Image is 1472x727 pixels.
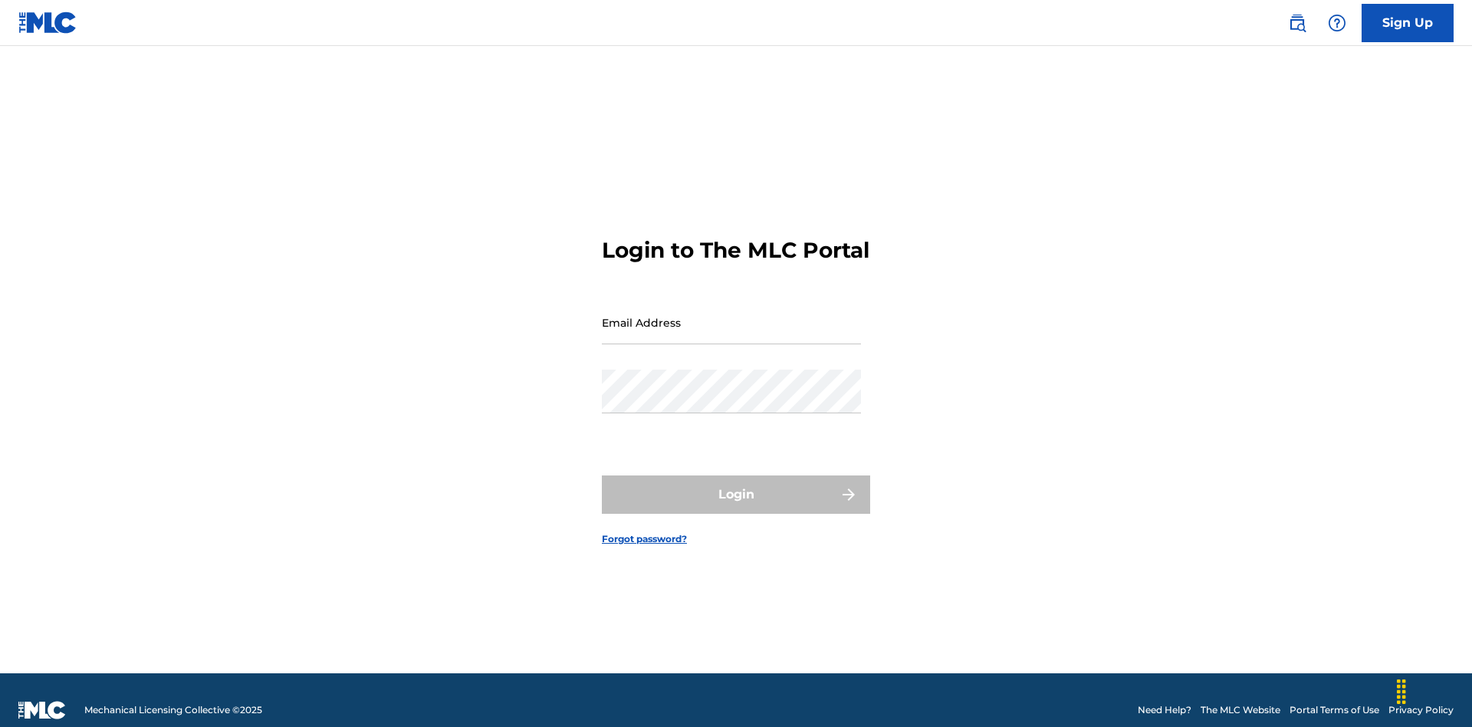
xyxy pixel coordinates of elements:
a: Sign Up [1362,4,1454,42]
img: search [1288,14,1306,32]
a: Portal Terms of Use [1290,703,1379,717]
a: Forgot password? [602,532,687,546]
img: MLC Logo [18,12,77,34]
a: Need Help? [1138,703,1191,717]
h3: Login to The MLC Portal [602,237,869,264]
iframe: Chat Widget [1395,653,1472,727]
img: help [1328,14,1346,32]
a: The MLC Website [1201,703,1280,717]
a: Public Search [1282,8,1313,38]
div: Drag [1389,669,1414,715]
div: Help [1322,8,1352,38]
img: logo [18,701,66,719]
span: Mechanical Licensing Collective © 2025 [84,703,262,717]
a: Privacy Policy [1388,703,1454,717]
